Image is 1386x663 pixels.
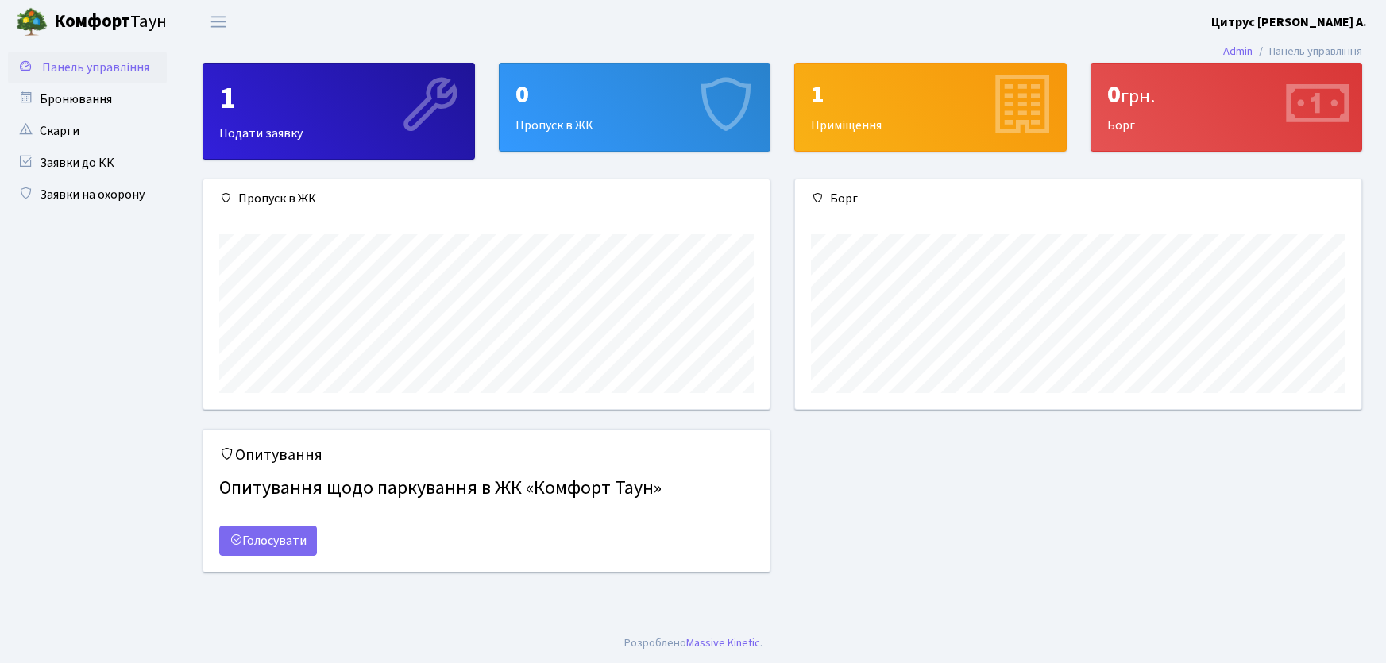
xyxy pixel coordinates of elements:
div: 1 [811,79,1050,110]
a: Цитрус [PERSON_NAME] А. [1211,13,1367,32]
a: 1Подати заявку [203,63,475,160]
nav: breadcrumb [1199,35,1386,68]
h5: Опитування [219,445,754,464]
a: 1Приміщення [794,63,1067,152]
div: Борг [1091,64,1362,151]
div: 1 [219,79,458,118]
div: Приміщення [795,64,1066,151]
b: Комфорт [54,9,130,34]
div: . [624,634,762,652]
a: Розроблено [624,634,686,651]
div: Пропуск в ЖК [203,179,770,218]
a: Скарги [8,115,167,147]
a: Заявки до КК [8,147,167,179]
div: 0 [1107,79,1346,110]
a: Admin [1223,43,1253,60]
img: logo.png [16,6,48,38]
div: 0 [515,79,755,110]
div: Подати заявку [203,64,474,159]
b: Цитрус [PERSON_NAME] А. [1211,13,1367,31]
a: Бронювання [8,83,167,115]
a: Massive Kinetic [686,634,760,651]
span: Таун [54,9,167,36]
div: Пропуск в ЖК [500,64,770,151]
a: Голосувати [219,526,317,556]
button: Переключити навігацію [199,9,238,35]
span: грн. [1121,83,1155,110]
a: Заявки на охорону [8,179,167,210]
h4: Опитування щодо паркування в ЖК «Комфорт Таун» [219,471,754,507]
a: Панель управління [8,52,167,83]
div: Борг [795,179,1361,218]
a: 0Пропуск в ЖК [499,63,771,152]
span: Панель управління [42,59,149,76]
li: Панель управління [1253,43,1362,60]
